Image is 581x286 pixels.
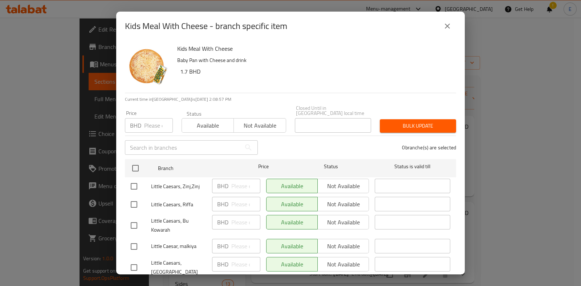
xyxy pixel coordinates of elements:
[144,118,173,133] input: Please enter price
[239,162,288,171] span: Price
[125,140,241,155] input: Search in branches
[231,257,260,272] input: Please enter price
[237,120,283,131] span: Not available
[151,258,206,277] span: Little Caesars, [GEOGRAPHIC_DATA]
[177,43,450,54] h6: Kids Meal With Cheese
[125,43,171,90] img: Kids Meal With Cheese
[217,260,228,269] p: BHD
[217,200,228,208] p: BHD
[217,218,228,227] p: BHD
[231,239,260,253] input: Please enter price
[151,242,206,251] span: Little Caesar, malkiya
[125,96,456,103] p: Current time in [GEOGRAPHIC_DATA] is [DATE] 2:08:57 PM
[158,164,233,173] span: Branch
[217,182,228,190] p: BHD
[233,118,286,133] button: Not available
[386,121,450,130] span: Bulk update
[151,182,206,191] span: Little Caesars, Zinj,Zinj
[231,215,260,229] input: Please enter price
[439,17,456,35] button: close
[151,216,206,235] span: Little Caesars, Bu Kowarah
[180,66,450,76] h6: 1.7 BHD
[217,242,228,250] p: BHD
[177,56,450,65] p: Baby Pan with Cheese and drink
[231,179,260,193] input: Please enter price
[293,162,369,171] span: Status
[402,144,456,151] p: 0 branche(s) are selected
[182,118,234,133] button: Available
[151,200,206,209] span: Little Caesars, Riffa
[185,120,231,131] span: Available
[125,20,287,32] h2: Kids Meal With Cheese - branch specific item
[231,197,260,211] input: Please enter price
[130,121,141,130] p: BHD
[375,162,450,171] span: Status is valid till
[380,119,456,133] button: Bulk update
